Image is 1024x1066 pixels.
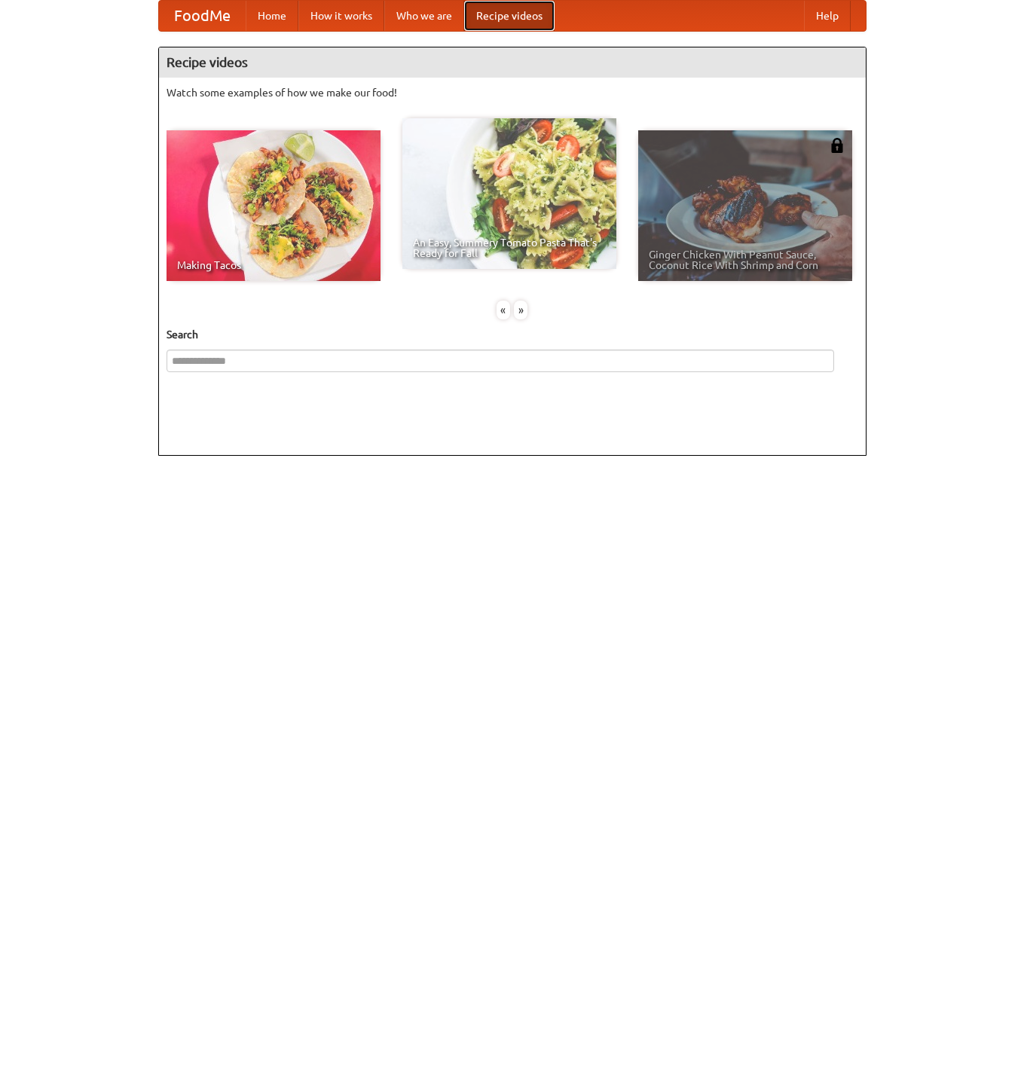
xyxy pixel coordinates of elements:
img: 483408.png [830,138,845,153]
p: Watch some examples of how we make our food! [167,85,858,100]
span: An Easy, Summery Tomato Pasta That's Ready for Fall [413,237,606,258]
a: Who we are [384,1,464,31]
div: » [514,301,527,319]
a: Home [246,1,298,31]
a: How it works [298,1,384,31]
span: Making Tacos [177,260,370,270]
a: An Easy, Summery Tomato Pasta That's Ready for Fall [402,118,616,269]
h5: Search [167,327,858,342]
a: Recipe videos [464,1,555,31]
h4: Recipe videos [159,47,866,78]
div: « [497,301,510,319]
a: FoodMe [159,1,246,31]
a: Making Tacos [167,130,381,281]
a: Help [804,1,851,31]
